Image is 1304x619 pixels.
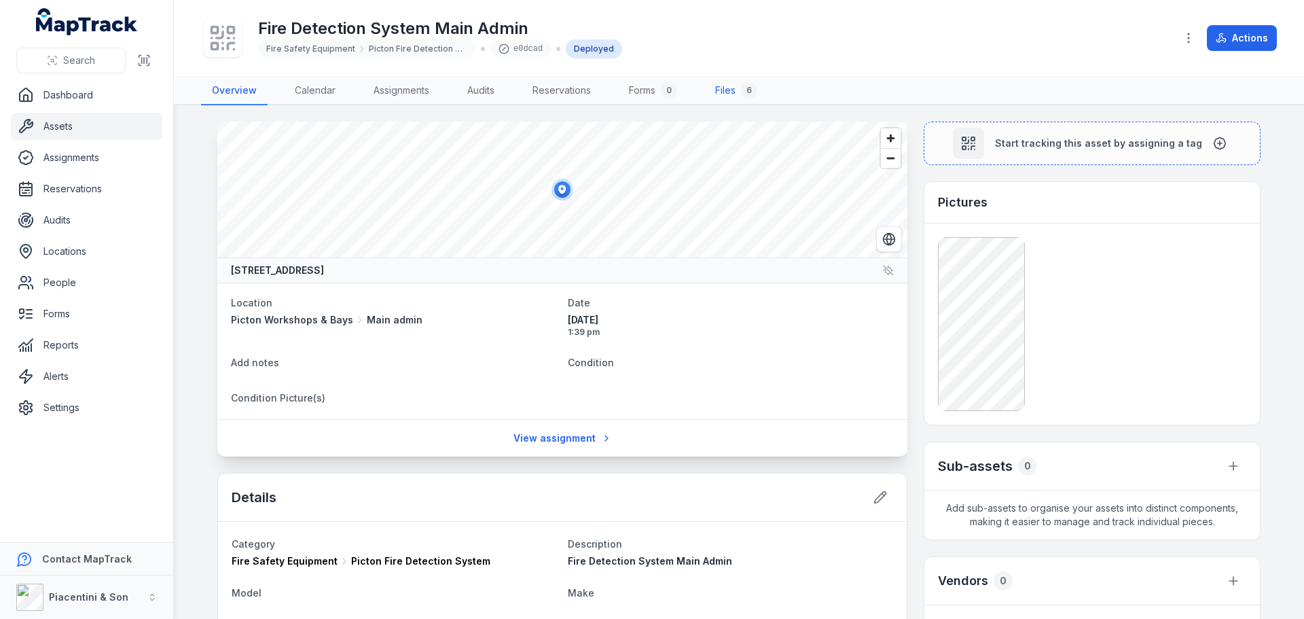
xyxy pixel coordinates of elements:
[11,394,162,421] a: Settings
[231,297,272,308] span: Location
[924,491,1260,540] span: Add sub-assets to organise your assets into distinct components, making it easier to manage and t...
[351,554,490,568] span: Picton Fire Detection System
[995,137,1202,150] span: Start tracking this asset by assigning a tag
[258,18,622,39] h1: Fire Detection System Main Admin
[490,39,551,58] div: e0dcad
[11,269,162,296] a: People
[36,8,138,35] a: MapTrack
[881,148,901,168] button: Zoom out
[568,538,622,550] span: Description
[876,226,902,252] button: Switch to Satellite View
[232,538,275,550] span: Category
[522,77,602,105] a: Reservations
[231,357,279,368] span: Add notes
[938,457,1013,476] h2: Sub-assets
[11,113,162,140] a: Assets
[568,357,614,368] span: Condition
[16,48,126,73] button: Search
[231,392,325,404] span: Condition Picture(s)
[741,82,757,99] div: 6
[42,553,132,565] strong: Contact MapTrack
[11,363,162,390] a: Alerts
[232,488,276,507] h2: Details
[231,264,324,277] strong: [STREET_ADDRESS]
[11,207,162,234] a: Audits
[11,332,162,359] a: Reports
[881,128,901,148] button: Zoom in
[63,54,95,67] span: Search
[11,82,162,109] a: Dashboard
[232,554,338,568] span: Fire Safety Equipment
[49,591,128,603] strong: Piacentini & Son
[566,39,622,58] div: Deployed
[363,77,440,105] a: Assignments
[11,144,162,171] a: Assignments
[618,77,688,105] a: Forms0
[231,313,557,327] a: Picton Workshops & BaysMain admin
[568,313,894,327] span: [DATE]
[704,77,768,105] a: Files6
[231,313,353,327] span: Picton Workshops & Bays
[938,193,988,212] h3: Pictures
[568,313,894,338] time: 23/05/2025, 1:39:55 pm
[11,175,162,202] a: Reservations
[505,425,621,451] a: View assignment
[11,300,162,328] a: Forms
[456,77,505,105] a: Audits
[266,43,355,54] span: Fire Safety Equipment
[568,297,590,308] span: Date
[938,571,988,590] h3: Vendors
[367,313,422,327] span: Main admin
[924,122,1261,165] button: Start tracking this asset by assigning a tag
[568,555,732,567] span: Fire Detection System Main Admin
[994,571,1013,590] div: 0
[201,77,268,105] a: Overview
[568,587,594,599] span: Make
[369,43,467,54] span: Picton Fire Detection System
[217,122,907,258] canvas: Map
[568,327,894,338] span: 1:39 pm
[11,238,162,265] a: Locations
[1018,457,1037,476] div: 0
[661,82,677,99] div: 0
[1207,25,1277,51] button: Actions
[232,587,261,599] span: Model
[284,77,346,105] a: Calendar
